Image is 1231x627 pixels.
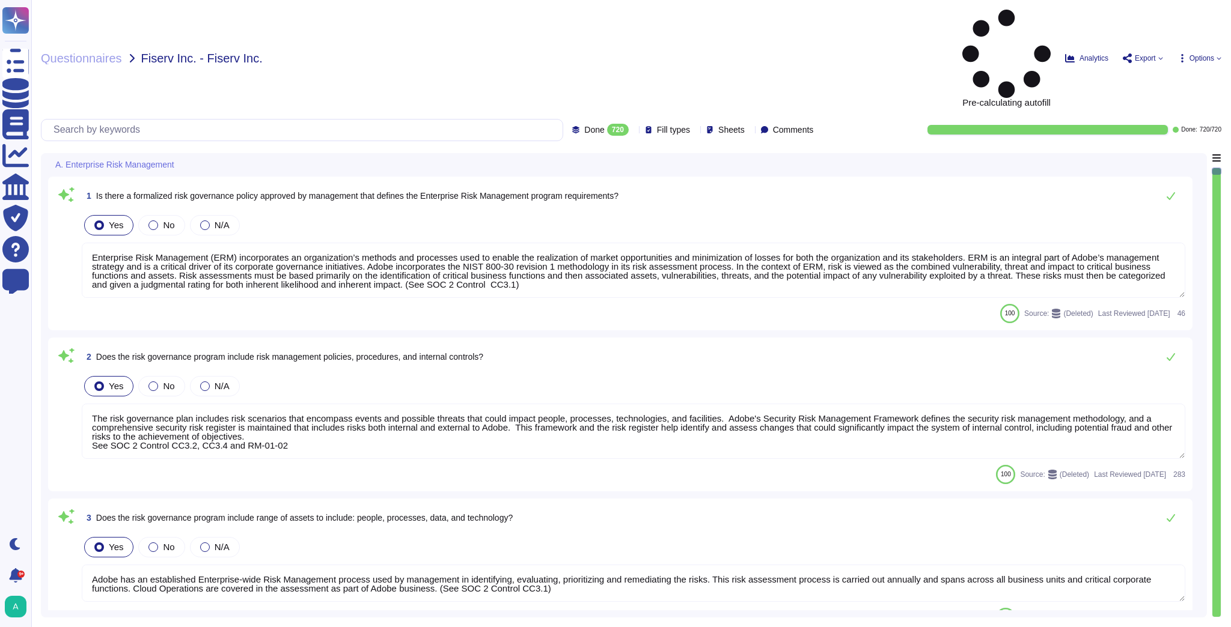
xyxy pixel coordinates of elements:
span: Source: [1020,470,1089,479]
span: 2 [82,353,91,361]
span: Yes [109,220,123,230]
span: Sheets [718,126,745,134]
span: Done [584,126,604,134]
span: Pre-calculating autofill [962,10,1051,107]
span: 1 [82,192,91,200]
span: Fiserv Inc. - Fiserv Inc. [141,52,263,64]
span: Yes [109,542,123,552]
span: N/A [215,542,230,552]
span: (Deleted) [1060,471,1089,478]
div: 9+ [17,571,25,578]
span: Last Reviewed [DATE] [1094,471,1166,478]
span: Does the risk governance program include risk management policies, procedures, and internal contr... [96,352,483,362]
span: Questionnaires [41,52,122,64]
span: 100 [1005,310,1015,317]
textarea: Adobe has an established Enterprise-wide Risk Management process used by management in identifyin... [82,565,1185,602]
span: No [163,542,174,552]
span: Analytics [1080,55,1108,62]
span: 283 [1171,471,1185,478]
textarea: Enterprise Risk Management (ERM) incorporates an organization’s methods and processes used to ena... [82,243,1185,298]
span: 46 [1175,310,1185,317]
button: Analytics [1065,53,1108,63]
span: A. Enterprise Risk Management [55,160,174,169]
span: Options [1190,55,1214,62]
span: Export [1135,55,1156,62]
textarea: The risk governance plan includes risk scenarios that encompass events and possible threats that ... [82,404,1185,459]
span: Yes [109,381,123,391]
button: user [2,593,35,620]
span: Is there a formalized risk governance policy approved by management that defines the Enterprise R... [96,191,619,201]
input: Search by keywords [47,120,563,141]
span: No [163,220,174,230]
span: No [163,381,174,391]
span: (Deleted) [1063,310,1093,317]
span: N/A [215,220,230,230]
span: N/A [215,381,230,391]
div: 720 [607,124,629,136]
span: 720 / 720 [1200,127,1221,133]
span: Fill types [657,126,690,134]
span: Does the risk governance program include range of assets to include: people, processes, data, and... [96,513,513,522]
span: 100 [1001,471,1011,477]
span: Last Reviewed [DATE] [1098,310,1170,317]
span: Done: [1181,127,1197,133]
span: Comments [773,126,814,134]
span: 3 [82,513,91,522]
span: Source: [1024,309,1093,318]
img: user [5,596,26,617]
